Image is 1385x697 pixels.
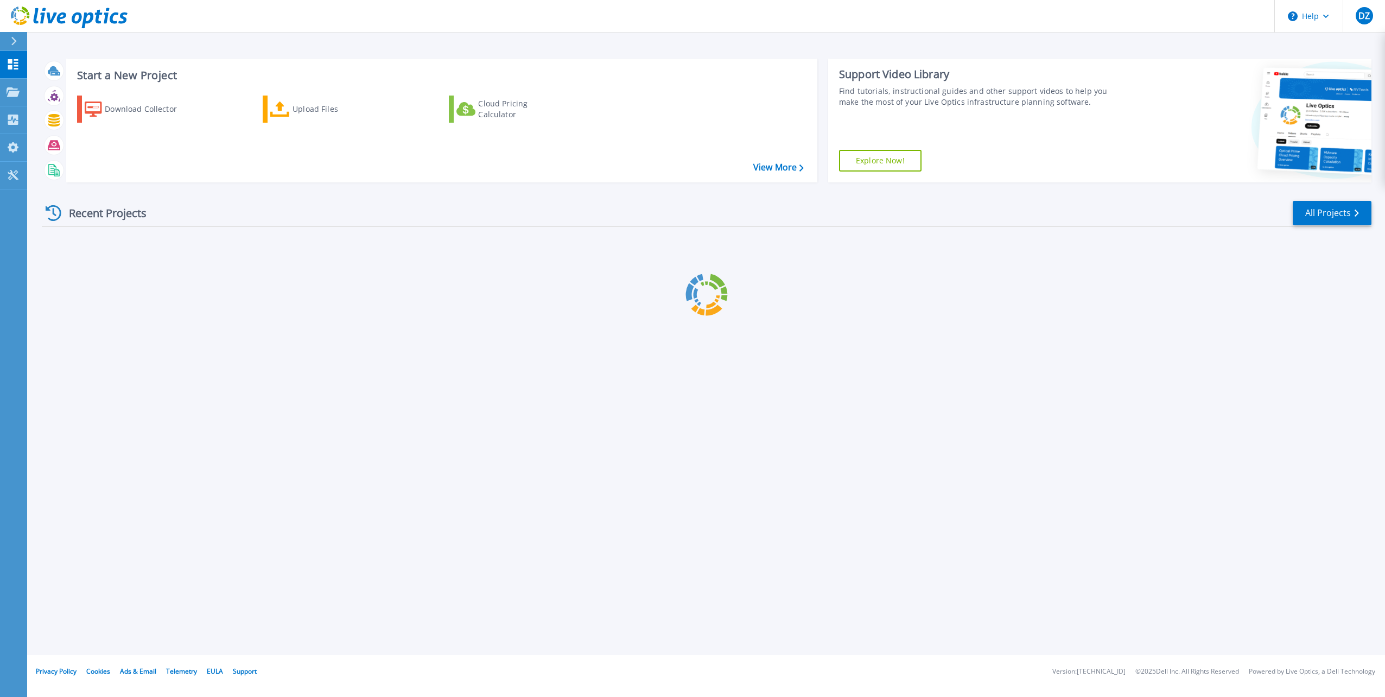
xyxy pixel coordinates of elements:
div: Find tutorials, instructional guides and other support videos to help you make the most of your L... [839,86,1120,107]
div: Download Collector [105,98,192,120]
a: Privacy Policy [36,667,77,676]
div: Cloud Pricing Calculator [478,98,565,120]
a: Support [233,667,257,676]
a: Ads & Email [120,667,156,676]
a: Upload Files [263,96,384,123]
a: All Projects [1293,201,1371,225]
a: Explore Now! [839,150,922,172]
div: Support Video Library [839,67,1120,81]
a: Cookies [86,667,110,676]
h3: Start a New Project [77,69,803,81]
div: Upload Files [293,98,379,120]
a: Telemetry [166,667,197,676]
li: Powered by Live Optics, a Dell Technology [1249,668,1375,675]
li: © 2025 Dell Inc. All Rights Reserved [1135,668,1239,675]
li: Version: [TECHNICAL_ID] [1052,668,1126,675]
a: View More [753,162,804,173]
a: Cloud Pricing Calculator [449,96,570,123]
a: Download Collector [77,96,198,123]
a: EULA [207,667,223,676]
span: DZ [1358,11,1370,20]
div: Recent Projects [42,200,161,226]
